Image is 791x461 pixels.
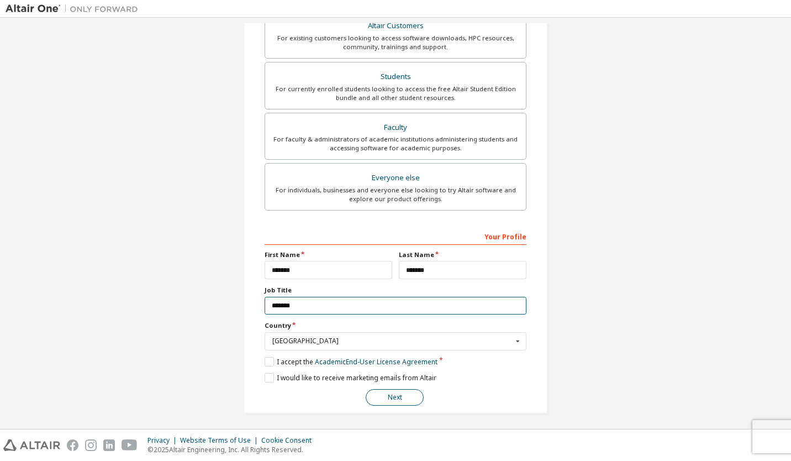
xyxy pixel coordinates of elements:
div: For existing customers looking to access software downloads, HPC resources, community, trainings ... [272,34,519,51]
p: © 2025 Altair Engineering, Inc. All Rights Reserved. [147,445,318,454]
img: altair_logo.svg [3,439,60,451]
div: Altair Customers [272,18,519,34]
button: Next [366,389,424,406]
img: Altair One [6,3,144,14]
div: Privacy [147,436,180,445]
label: Job Title [265,286,526,295]
div: For faculty & administrators of academic institutions administering students and accessing softwa... [272,135,519,153]
div: Everyone else [272,170,519,186]
div: Students [272,69,519,85]
div: Your Profile [265,227,526,245]
div: Website Terms of Use [180,436,261,445]
label: Last Name [399,250,526,259]
label: I would like to receive marketing emails from Altair [265,373,436,383]
div: For currently enrolled students looking to access the free Altair Student Edition bundle and all ... [272,85,519,102]
img: instagram.svg [85,439,97,451]
a: Academic End-User License Agreement [315,357,437,366]
img: linkedin.svg [103,439,115,451]
div: Cookie Consent [261,436,318,445]
div: [GEOGRAPHIC_DATA] [272,338,513,344]
img: youtube.svg [122,439,138,451]
label: First Name [265,250,392,259]
img: facebook.svg [67,439,78,451]
div: Faculty [272,120,519,135]
label: I accept the [265,357,437,366]
label: Country [265,321,526,330]
div: For individuals, businesses and everyone else looking to try Altair software and explore our prod... [272,186,519,203]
